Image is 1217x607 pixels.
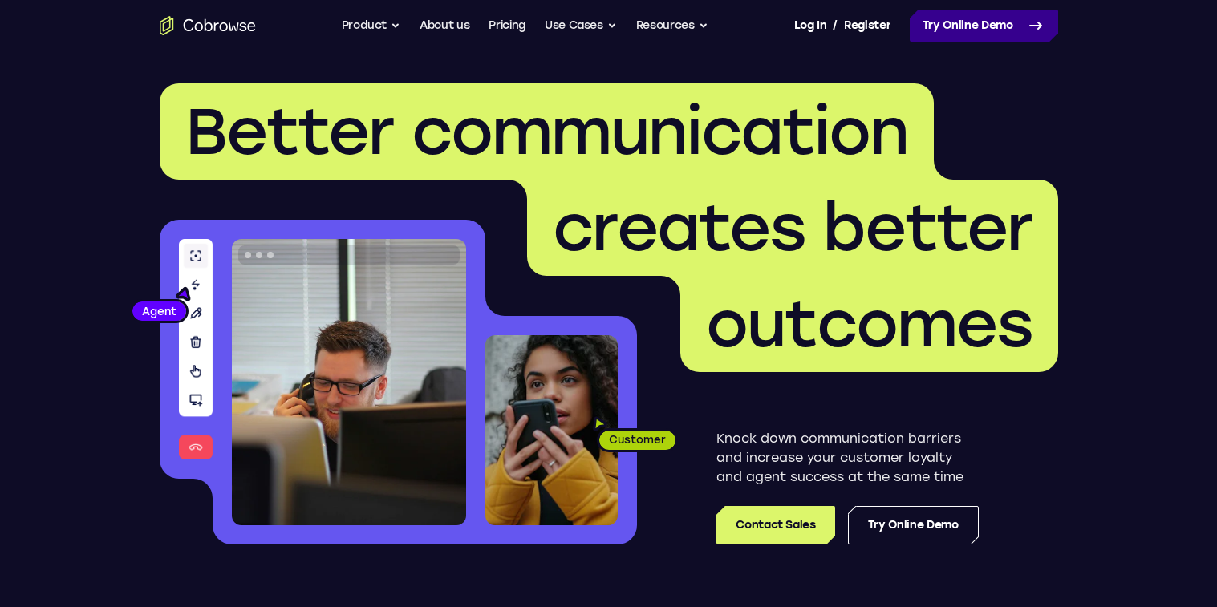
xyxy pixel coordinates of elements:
span: / [833,16,838,35]
span: Better communication [185,93,908,170]
a: Contact Sales [716,506,834,544]
button: Product [342,10,401,42]
p: Knock down communication barriers and increase your customer loyalty and agent success at the sam... [716,429,979,487]
a: Go to the home page [160,16,256,35]
button: Use Cases [545,10,617,42]
a: Try Online Demo [848,506,979,544]
img: A customer holding their phone [485,335,618,525]
button: Resources [636,10,708,42]
span: outcomes [706,285,1032,362]
a: Pricing [489,10,525,42]
a: Try Online Demo [910,10,1058,42]
span: creates better [553,189,1032,266]
a: Log In [794,10,826,42]
a: About us [420,10,469,42]
a: Register [844,10,890,42]
img: A customer support agent talking on the phone [232,239,466,525]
